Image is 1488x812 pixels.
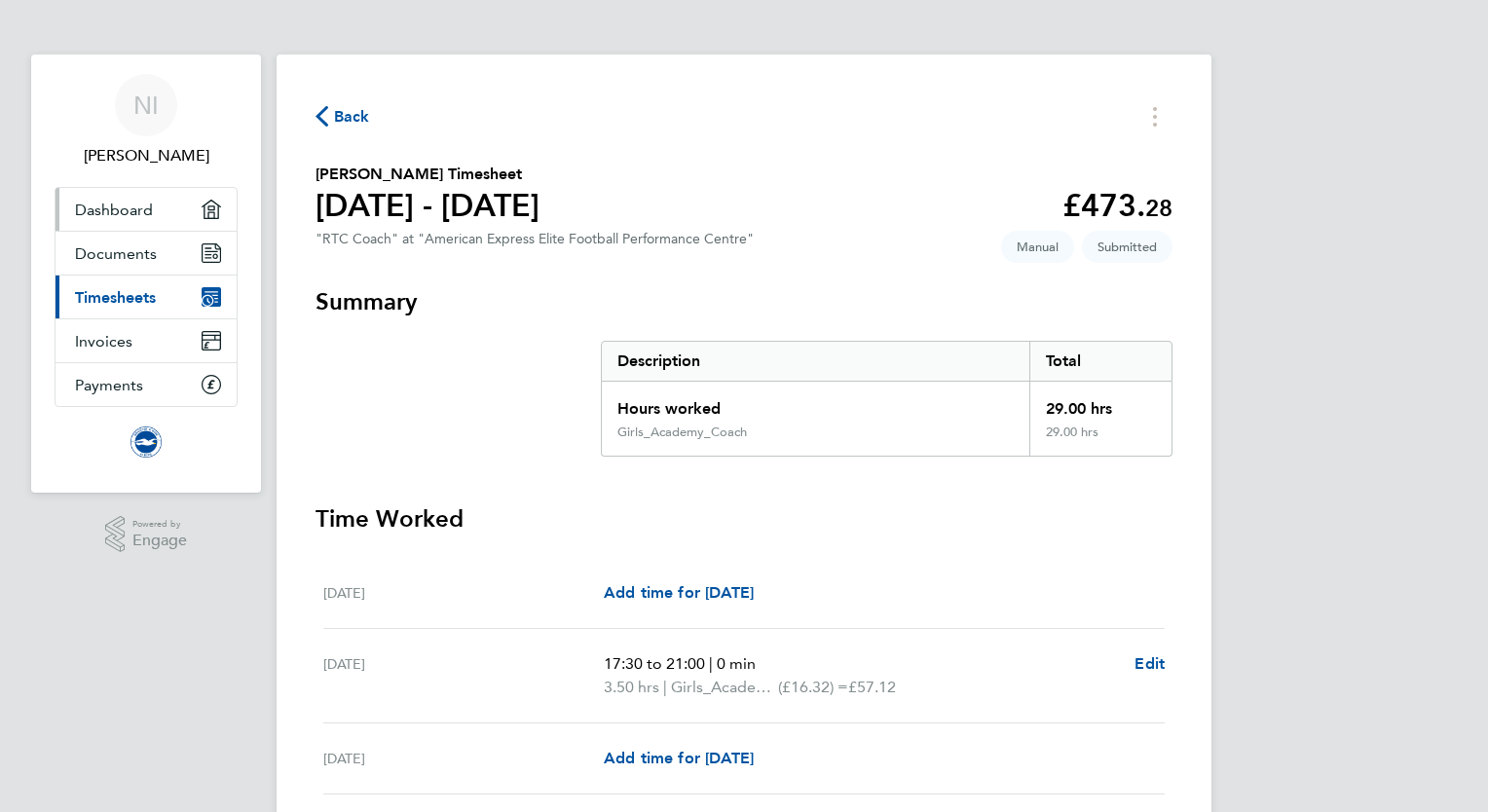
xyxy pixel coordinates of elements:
[130,426,162,458] img: brightonandhovealbion-logo-retina.png
[848,678,896,696] span: £57.12
[316,231,754,247] div: "RTC Coach" at "American Express Elite Football Performance Centre"
[75,244,157,263] span: Documents
[1145,194,1172,222] span: 28
[1029,382,1172,424] div: 29.00 hrs
[1062,187,1172,224] app-decimal: £473.
[75,201,153,219] span: Dashboard
[56,363,237,406] a: Payments
[56,276,237,318] a: Timesheets
[604,654,705,673] span: 17:30 to 21:00
[75,376,143,394] span: Payments
[56,232,237,275] a: Documents
[55,74,238,167] a: NI[PERSON_NAME]
[31,55,261,493] nav: Main navigation
[604,678,659,696] span: 3.50 hrs
[671,676,778,699] span: Girls_Academy_Coach
[334,105,370,129] span: Back
[323,747,604,770] div: [DATE]
[601,341,1172,457] div: Summary
[602,382,1029,424] div: Hours worked
[604,583,754,602] span: Add time for [DATE]
[316,186,539,225] h1: [DATE] - [DATE]
[709,654,713,673] span: |
[778,678,848,696] span: (£16.32) =
[323,652,604,699] div: [DATE]
[663,678,667,696] span: |
[132,533,187,549] span: Engage
[105,516,188,553] a: Powered byEngage
[55,144,238,167] span: Niall Irwin
[617,424,747,440] div: Girls_Academy_Coach
[323,581,604,605] div: [DATE]
[717,654,756,673] span: 0 min
[1137,101,1172,131] button: Timesheets Menu
[56,188,237,231] a: Dashboard
[56,319,237,362] a: Invoices
[55,426,238,458] a: Go to home page
[1082,231,1172,263] span: This timesheet is Submitted.
[1001,231,1074,263] span: This timesheet was manually created.
[604,749,754,767] span: Add time for [DATE]
[316,286,1172,317] h3: Summary
[133,92,159,118] span: NI
[602,342,1029,381] div: Description
[316,503,1172,535] h3: Time Worked
[1029,342,1172,381] div: Total
[132,516,187,533] span: Powered by
[1135,654,1165,673] span: Edit
[75,332,132,351] span: Invoices
[316,104,370,129] button: Back
[75,288,156,307] span: Timesheets
[604,581,754,605] a: Add time for [DATE]
[1029,424,1172,456] div: 29.00 hrs
[316,163,539,186] h2: [PERSON_NAME] Timesheet
[1135,652,1165,676] a: Edit
[604,747,754,770] a: Add time for [DATE]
